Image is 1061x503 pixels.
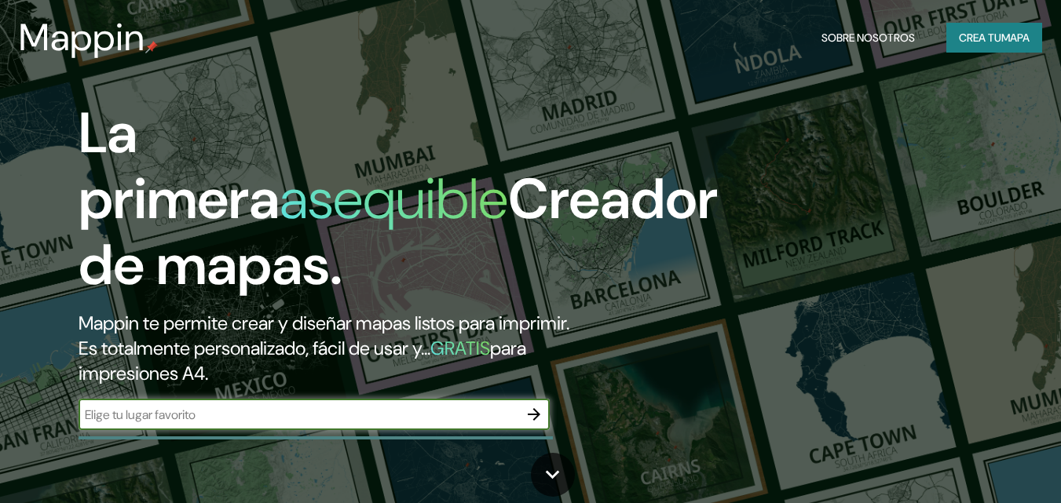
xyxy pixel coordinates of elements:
[815,23,921,53] button: Sobre nosotros
[821,31,915,45] font: Sobre nosotros
[430,336,490,360] font: GRATIS
[1001,31,1030,45] font: mapa
[79,97,280,235] font: La primera
[79,162,718,301] font: Creador de mapas.
[79,311,569,335] font: Mappin te permite crear y diseñar mapas listos para imprimir.
[145,41,158,53] img: pin de mapeo
[959,31,1001,45] font: Crea tu
[79,336,526,385] font: para impresiones A4.
[946,23,1042,53] button: Crea tumapa
[79,336,430,360] font: Es totalmente personalizado, fácil de usar y...
[280,162,508,235] font: asequible
[19,13,145,62] font: Mappin
[79,406,518,424] input: Elige tu lugar favorito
